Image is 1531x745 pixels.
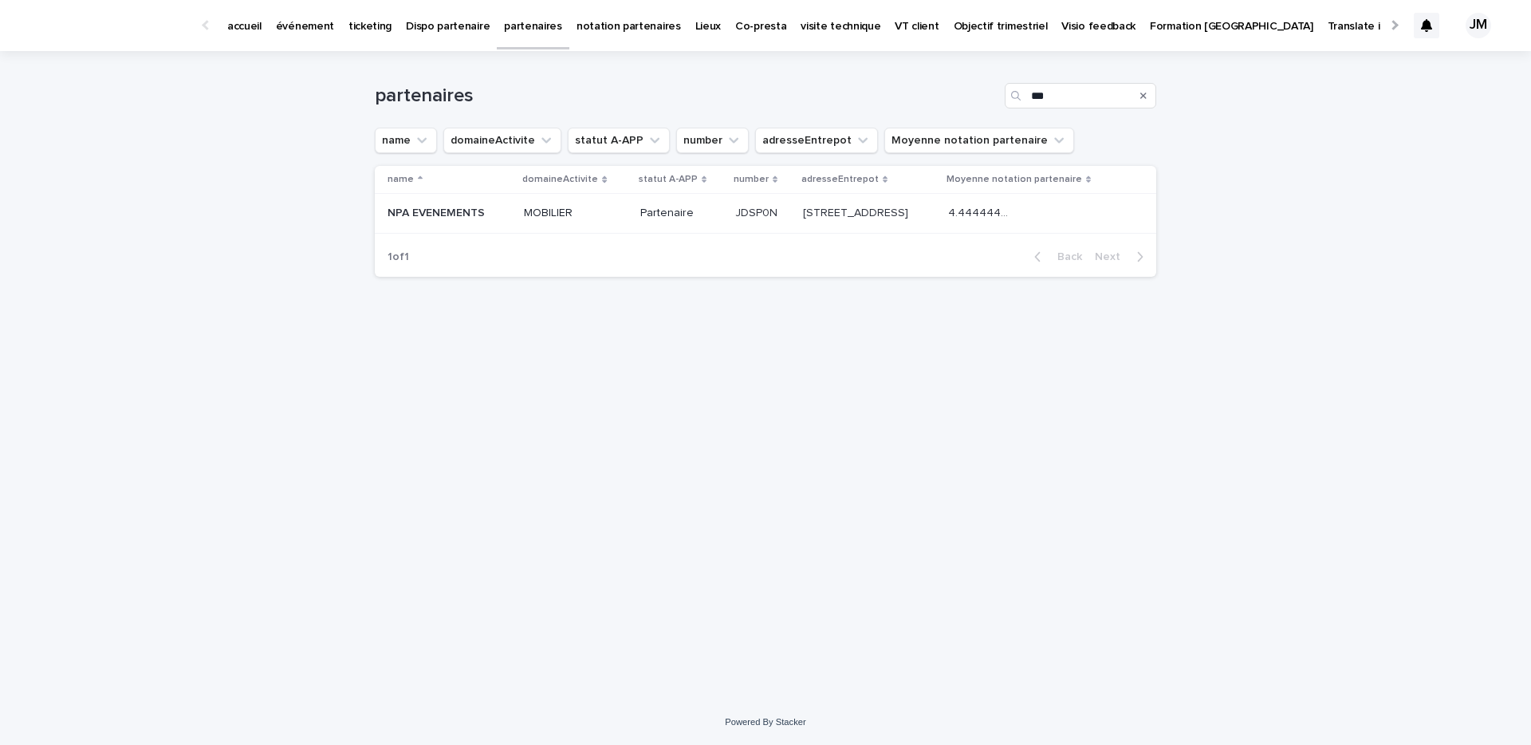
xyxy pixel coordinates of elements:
p: number [734,171,769,188]
button: number [676,128,749,153]
p: NPA EVENEMENTS [388,203,488,220]
p: statut A-APP [639,171,698,188]
button: Moyenne notation partenaire [884,128,1074,153]
p: Moyenne notation partenaire [947,171,1082,188]
button: statut A-APP [568,128,670,153]
p: adresseEntrepot [801,171,879,188]
p: [STREET_ADDRESS] [803,203,911,220]
p: name [388,171,414,188]
span: Back [1048,251,1082,262]
button: name [375,128,437,153]
input: Search [1005,83,1156,108]
p: 4.444444444444445 [948,203,1017,220]
button: domaineActivite [443,128,561,153]
h1: partenaires [375,85,998,108]
div: JM [1466,13,1491,38]
p: 1 of 1 [375,238,422,277]
span: Next [1095,251,1130,262]
p: Partenaire [640,207,722,220]
p: domaineActivite [522,171,598,188]
a: Powered By Stacker [725,717,805,727]
img: Ls34BcGeRexTGTNfXpUC [32,10,187,41]
button: adresseEntrepot [755,128,878,153]
button: Back [1021,250,1088,264]
p: JDSP0N [735,203,781,220]
button: Next [1088,250,1156,264]
p: MOBILIER [524,207,627,220]
tr: NPA EVENEMENTSNPA EVENEMENTS MOBILIERPartenaireJDSP0NJDSP0N [STREET_ADDRESS][STREET_ADDRESS] 4.44... [375,194,1156,234]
